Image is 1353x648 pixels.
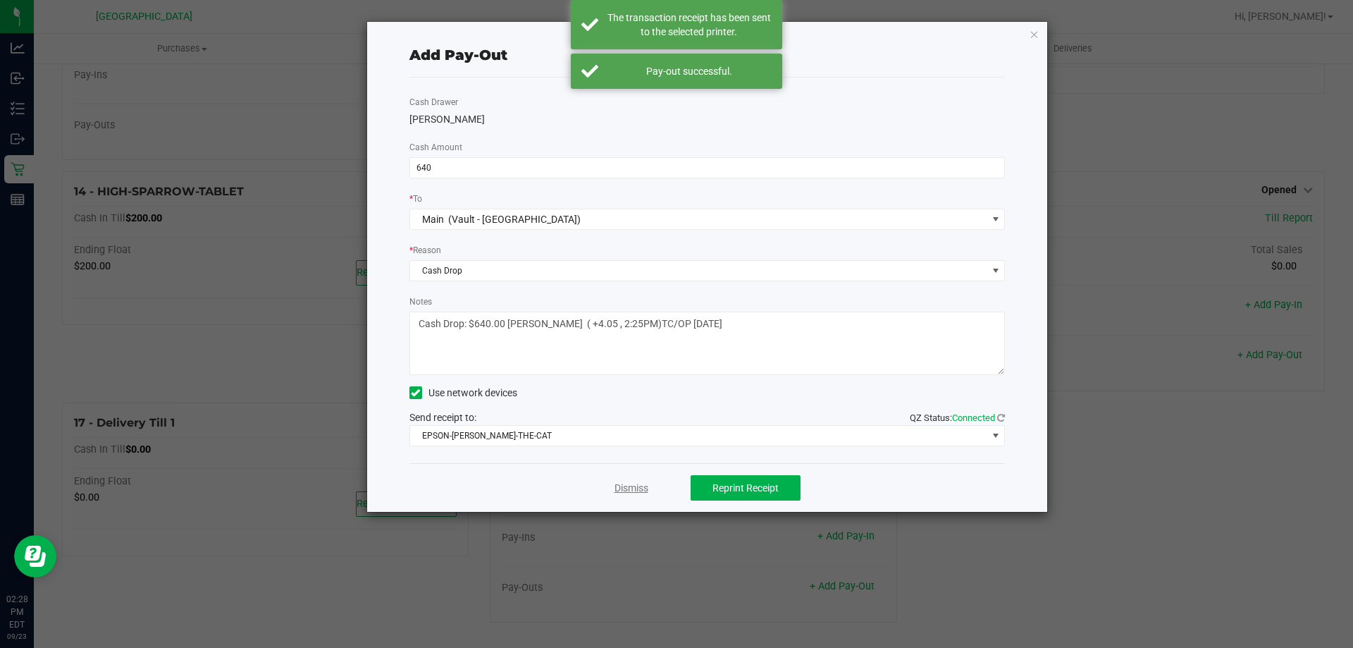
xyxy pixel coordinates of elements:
span: QZ Status: [910,412,1005,423]
label: Cash Drawer [409,96,458,109]
div: The transaction receipt has been sent to the selected printer. [606,11,772,39]
button: Reprint Receipt [691,475,801,501]
span: Main [422,214,444,225]
label: To [409,192,422,205]
span: EPSON-[PERSON_NAME]-THE-CAT [410,426,987,446]
iframe: Resource center [14,535,56,577]
span: (Vault - [GEOGRAPHIC_DATA]) [448,214,581,225]
div: [PERSON_NAME] [409,112,1006,127]
span: Cash Amount [409,142,462,152]
label: Notes [409,295,432,308]
label: Use network devices [409,386,517,401]
span: Connected [952,412,995,423]
div: Add Pay-Out [409,44,507,66]
a: Dismiss [614,481,648,496]
span: Reprint Receipt [712,482,779,494]
div: Pay-out successful. [606,64,772,78]
label: Reason [409,244,441,257]
span: Send receipt to: [409,412,476,423]
span: Cash Drop [410,261,987,281]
